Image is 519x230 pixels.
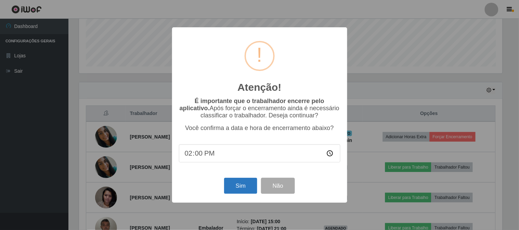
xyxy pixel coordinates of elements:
button: Não [261,178,295,194]
p: Você confirma a data e hora de encerramento abaixo? [179,125,340,132]
h2: Atenção! [237,81,281,94]
p: Após forçar o encerramento ainda é necessário classificar o trabalhador. Deseja continuar? [179,98,340,119]
b: É importante que o trabalhador encerre pelo aplicativo. [180,98,324,112]
button: Sim [224,178,257,194]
